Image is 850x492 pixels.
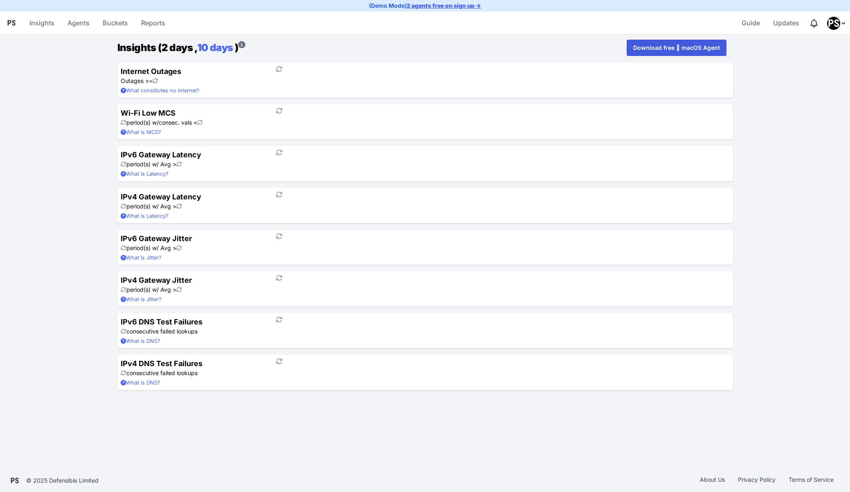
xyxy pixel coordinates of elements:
[773,15,799,31] span: Updates
[693,476,731,485] a: About Us
[99,13,131,33] a: Buckets
[121,212,263,220] summary: What is Latency?
[121,379,263,387] summary: What is DNS?
[117,40,245,55] h1: Insights (2 days , )
[731,476,782,485] a: Privacy Policy
[121,66,263,77] h4: Internet Outages
[121,316,263,327] h4: IPv6 DNS Test Failures
[26,476,99,485] div: © 2025 Defensible Limited
[121,275,263,286] h4: IPv4 Gateway Jitter
[121,337,263,345] summary: What is DNS?
[121,244,263,252] p: period(s) w/ Avg >
[121,358,263,369] h4: IPv4 DNS Test Failures
[138,13,169,33] a: Reports
[770,13,803,33] a: Updates
[121,295,263,303] summary: What is Jitter?
[121,202,263,210] p: period(s) w/ Avg >
[121,119,263,127] p: period(s) w/ consec. vals <
[407,2,481,9] a: 2 agents free on sign up →
[121,77,263,85] p: Outages >=
[827,17,847,30] div: Profile Menu
[26,13,58,33] a: Insights
[121,286,263,294] p: period(s) w/ Avg >
[121,107,263,119] h4: Wi-Fi Low MCS
[738,13,763,33] a: Guide
[121,170,263,178] summary: What is Latency?
[121,327,263,335] p: consecutive failed lookups
[827,17,840,30] img: Pansift Demo Account
[121,254,263,262] summary: What is Jitter?
[627,40,726,56] a: Download free  macOS Agent
[742,15,760,31] span: Guide
[197,42,233,54] a: 10 days
[121,149,263,160] h4: IPv6 Gateway Latency
[121,160,263,168] p: period(s) w/ Avg >
[64,13,93,33] a: Agents
[121,233,263,244] h4: IPv6 Gateway Jitter
[782,476,840,485] a: Terms of Service
[369,2,481,10] p: (Demo Mode)
[121,369,263,377] p: consecutive failed lookups
[121,191,263,202] h4: IPv4 Gateway Latency
[121,128,263,136] summary: What is MCS?
[121,87,263,94] summary: What constitutes no Internet?
[809,18,819,28] div: Notifications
